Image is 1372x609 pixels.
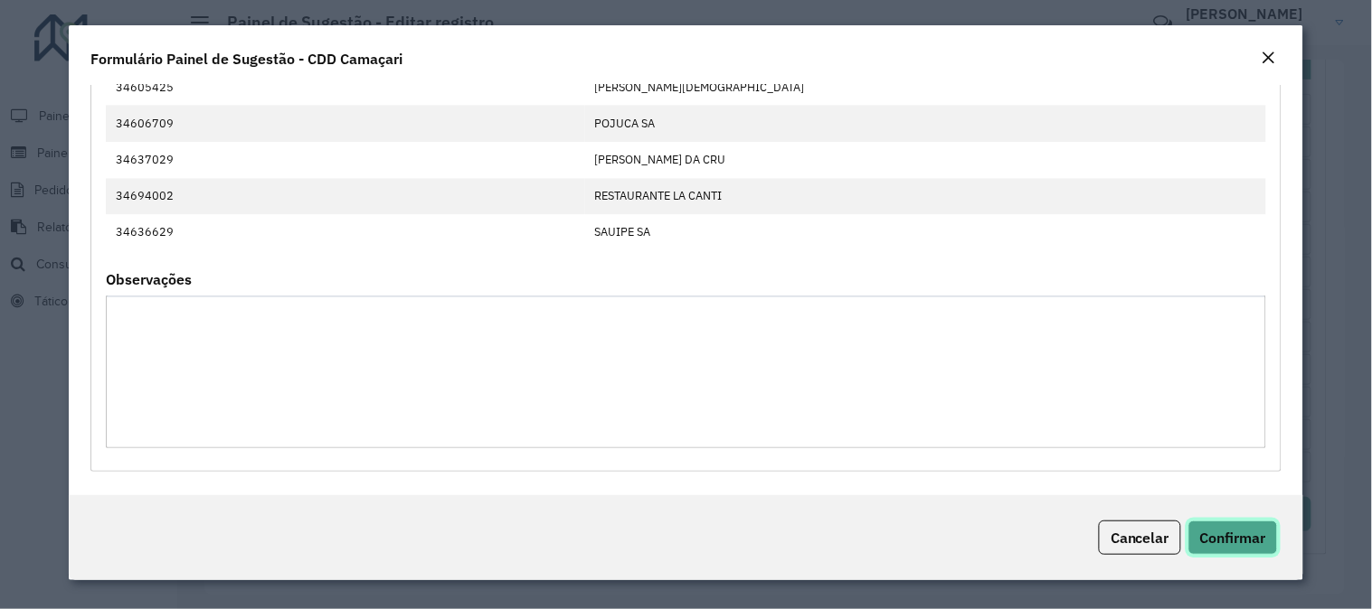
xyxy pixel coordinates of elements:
[106,178,584,214] td: 34694002
[585,214,1266,250] td: SAUIPE SA
[585,105,1266,141] td: POJUCA SA
[585,178,1266,214] td: RESTAURANTE LA CANTI
[1099,520,1181,555] button: Cancelar
[1200,529,1266,547] span: Confirmar
[90,48,402,70] h4: Formulário Painel de Sugestão - CDD Camaçari
[1256,47,1282,70] button: Close
[585,69,1266,105] td: [PERSON_NAME][DEMOGRAPHIC_DATA]
[106,268,192,290] label: Observações
[106,214,584,250] td: 34636629
[1262,51,1276,65] em: Fechar
[1188,520,1278,555] button: Confirmar
[106,105,584,141] td: 34606709
[106,69,584,105] td: 34605425
[585,142,1266,178] td: [PERSON_NAME] DA CRU
[106,142,584,178] td: 34637029
[1111,529,1169,547] span: Cancelar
